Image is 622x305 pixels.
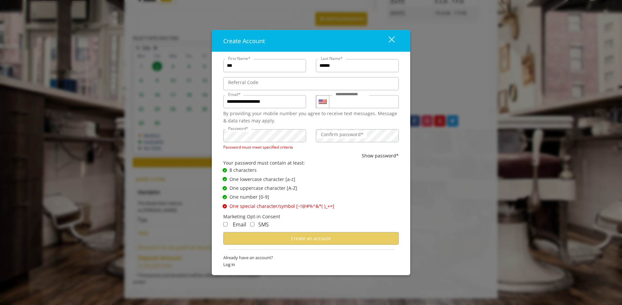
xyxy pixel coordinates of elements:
[381,36,394,46] div: close dialog
[223,254,399,261] span: Already have an account?
[316,129,399,142] input: ConfirmPassword
[223,222,228,226] input: Receive Marketing Email
[362,152,399,159] button: Show password*
[229,175,295,183] span: One lowercase character [a-z]
[376,34,399,47] button: close dialog
[291,235,331,241] span: Create an account
[233,221,246,228] span: Email
[316,59,399,72] input: Lastname
[224,177,226,182] span: ✔
[229,193,269,201] span: One number [0-9]
[223,261,399,268] span: Log in
[223,232,399,245] button: Create an account
[224,168,226,173] span: ✔
[225,125,251,132] label: Password*
[223,77,399,90] input: ReferralCode
[223,213,399,220] div: Marketing Opt-in Consent
[223,144,306,150] div: Password must meet specified criteria
[316,95,329,108] div: Country
[223,59,306,72] input: FirstName
[318,55,346,61] label: Last Name*
[225,79,262,86] label: Referral Code
[223,129,306,142] input: Password
[224,194,226,200] span: ✔
[229,167,257,174] span: 8 characters
[229,203,334,210] span: One special character/symbol [~!@#%^&*( )_+=]
[250,222,254,226] input: Receive Marketing SMS
[223,110,399,124] div: By providing your mobile number you agree to receive text messages. Message & data rates may apply.
[225,91,244,97] label: Email*
[225,55,254,61] label: First Name*
[229,185,297,192] span: One uppercase character [A-Z]
[223,159,399,167] div: Your password must contain at least:
[223,95,306,108] input: Email
[224,186,226,191] span: ✔
[223,37,265,45] span: Create Account
[318,131,367,138] label: Confirm password*
[258,221,269,228] span: SMS
[224,204,226,209] span: ✔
